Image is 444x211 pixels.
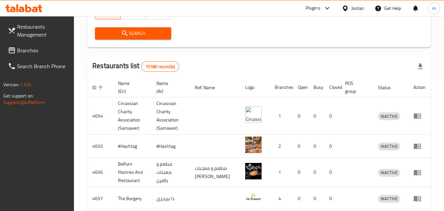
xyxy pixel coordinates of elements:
td: 4 [269,187,292,210]
span: All [98,8,118,18]
span: Restaurants Management [17,23,69,39]
td: The Burgery [113,187,151,210]
th: Action [408,77,431,97]
span: Yes [123,8,143,18]
td: 4657 [87,187,113,210]
td: 4656 [87,158,113,187]
th: Busy [308,77,324,97]
img: The Burgery [245,189,262,205]
span: Name (En) [118,79,143,95]
div: Export file [412,59,428,74]
span: m [432,5,436,12]
td: 2 [269,135,292,158]
span: Status [378,84,399,92]
span: 1.0.0 [20,80,31,89]
td: 0 [324,187,340,210]
span: Version: [3,80,19,89]
a: Search Branch Phone [3,58,74,74]
th: Closed [324,77,340,97]
th: Logo [240,77,269,97]
span: INACTIVE [378,113,400,120]
th: Branches [269,77,292,97]
td: #Hashtag [113,135,151,158]
td: ​Circassian ​Charity ​Association​ (Samawer) [113,97,151,135]
h2: Restaurants list [92,61,179,72]
span: INACTIVE [378,195,400,202]
div: INACTIVE [378,195,400,203]
td: مطعم و معجنات بالفرن [151,158,190,187]
td: Belfurn Pastries And Restaurant [113,158,151,187]
div: Menu [413,142,426,150]
td: 0 [292,97,308,135]
a: Support.OpsPlatform [3,98,45,107]
span: Branches [17,46,69,54]
span: 15180 record(s) [142,64,179,70]
td: 4654 [87,97,113,135]
span: Name (Ar) [156,79,182,95]
td: 0 [292,135,308,158]
span: Search Branch Phone [17,62,69,70]
span: No [149,8,169,18]
span: INACTIVE [378,169,400,176]
div: Total records count [141,61,179,72]
span: POS group [345,79,365,95]
td: 0 [308,97,324,135]
td: 1 [269,158,292,187]
td: 0 [292,158,308,187]
button: Search [95,27,171,40]
td: 0 [308,158,324,187]
a: Restaurants Management [3,19,74,42]
div: Menu [413,169,426,176]
div: INACTIVE [378,169,400,177]
td: 4655 [87,135,113,158]
td: 0 [324,135,340,158]
img: #Hashtag [245,137,262,153]
td: 0 [308,187,324,210]
td: 0 [324,97,340,135]
img: ​Circassian ​Charity ​Association​ (Samawer) [245,106,262,123]
td: 0 [324,158,340,187]
span: Get support on: [3,92,34,100]
td: 0 [292,187,308,210]
td: ​Circassian ​Charity ​Association​ (Samawer) [151,97,190,135]
span: INACTIVE [378,143,400,150]
td: #Hashtag [151,135,190,158]
span: Search [100,29,166,38]
span: Ref. Name [195,84,223,92]
td: 0 [308,135,324,158]
div: Menu [413,112,426,120]
td: مطعم و معجنات [PERSON_NAME] [190,158,240,187]
div: Plugins [306,4,320,12]
th: Open [292,77,308,97]
span: ID [92,84,105,92]
td: 1 [269,97,292,135]
div: Menu [413,195,426,202]
img: Belfurn Pastries And Restaurant [245,163,262,179]
div: Jordan [351,5,364,12]
a: Branches [3,42,74,58]
td: ذا بيرجري [151,187,190,210]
